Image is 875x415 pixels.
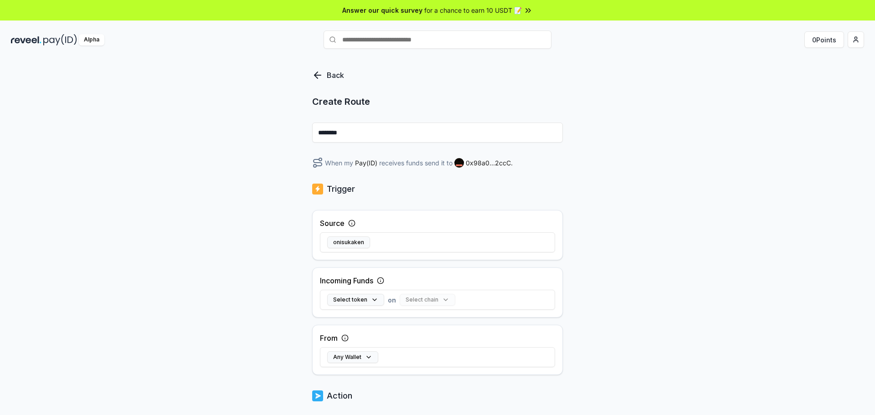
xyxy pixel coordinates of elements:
div: When my receives funds send it to [312,157,563,168]
p: Create Route [312,95,563,108]
p: Action [327,389,352,402]
p: Back [327,70,344,81]
button: onisukaken [327,236,370,248]
label: From [320,333,338,343]
img: reveel_dark [11,34,41,46]
label: Source [320,218,345,229]
p: Trigger [327,183,355,195]
span: Pay(ID) [355,158,377,168]
button: 0Points [804,31,844,48]
img: logo [312,183,323,195]
img: pay_id [43,34,77,46]
span: on [388,295,396,305]
div: Alpha [79,34,104,46]
span: 0x98a0...2ccC . [466,158,513,168]
label: Incoming Funds [320,275,373,286]
button: Any Wallet [327,351,378,363]
img: logo [312,389,323,402]
span: for a chance to earn 10 USDT 📝 [424,5,522,15]
button: Select token [327,294,384,306]
span: Answer our quick survey [342,5,422,15]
